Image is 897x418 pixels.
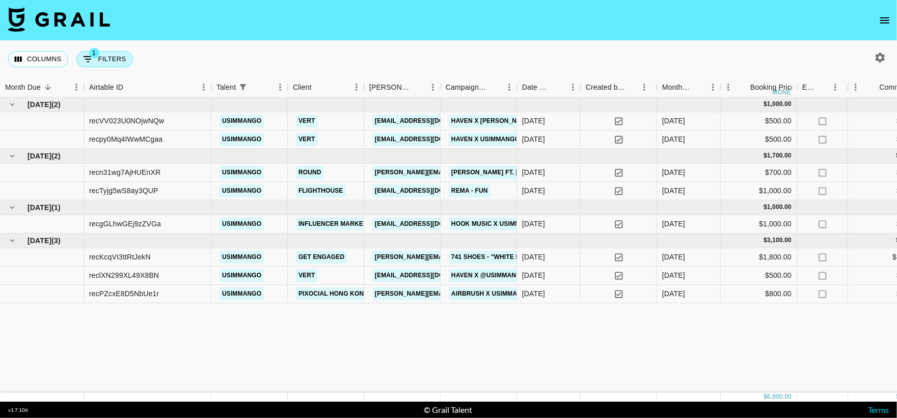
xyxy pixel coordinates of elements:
[773,89,796,95] div: money
[522,270,545,280] div: 23/7/2025
[89,77,123,97] div: Airtable ID
[372,185,486,197] a: [EMAIL_ADDRESS][DOMAIN_NAME]
[372,251,538,264] a: [PERSON_NAME][EMAIL_ADDRESS][DOMAIN_NAME]
[802,77,817,97] div: Expenses: Remove Commission?
[424,405,472,415] div: © Grail Talent
[449,115,535,127] a: Haven x [PERSON_NAME]
[28,151,51,161] span: [DATE]
[364,77,441,97] div: Booker
[662,289,685,299] div: Jul '25
[767,203,792,212] div: 1,000.00
[449,133,551,146] a: Haven x Usimmango - Term 2
[28,99,51,110] span: [DATE]
[296,269,318,282] a: Vert
[89,134,162,144] div: recpy0Mq4IWwMCgaa
[296,166,324,179] a: Round
[522,289,545,299] div: 30/7/2025
[586,77,626,97] div: Created by Grail Team
[828,80,843,95] button: Menu
[8,407,28,413] div: v 1.7.106
[372,133,486,146] a: [EMAIL_ADDRESS][DOMAIN_NAME]
[764,100,767,109] div: $
[296,218,412,230] a: Influencer Marketing Factory
[522,134,545,144] div: 12/10/2025
[5,77,41,97] div: Month Due
[41,80,55,94] button: Sort
[28,236,51,246] span: [DATE]
[767,393,792,401] div: 6,800.00
[736,80,750,94] button: Sort
[721,215,797,233] div: $1,000.00
[220,218,264,230] a: usimmango
[817,80,831,94] button: Sort
[522,116,545,126] div: 12/10/2025
[721,182,797,200] div: $1,000.00
[517,77,581,97] div: Date Created
[425,80,441,95] button: Menu
[721,164,797,182] div: $700.00
[84,77,211,97] div: Airtable ID
[449,166,694,179] a: [PERSON_NAME] ft. [PERSON_NAME] (Dancers Phase 2) - [PERSON_NAME]
[721,80,736,95] button: Menu
[565,80,581,95] button: Menu
[662,167,685,177] div: Sep '25
[662,116,685,126] div: Oct '25
[662,219,685,229] div: Aug '25
[89,289,159,299] div: recPZcxE8D5NbUe1r
[449,218,541,230] a: Hook Music x Usimmango
[662,186,685,196] div: Sep '25
[372,218,486,230] a: [EMAIL_ADDRESS][DOMAIN_NAME]
[446,77,487,97] div: Campaign (Type)
[236,80,250,94] button: Show filters
[522,77,551,97] div: Date Created
[875,10,895,31] button: open drawer
[868,405,889,414] a: Terms
[220,185,264,197] a: usimmango
[69,80,84,95] button: Menu
[522,219,545,229] div: 20/8/2025
[502,80,517,95] button: Menu
[288,77,364,97] div: Client
[220,133,264,146] a: usimmango
[28,202,51,213] span: [DATE]
[89,270,159,280] div: reclXN299XL49X8BN
[721,130,797,149] div: $500.00
[767,151,792,160] div: 1,700.00
[449,269,528,282] a: Haven x @usimmango
[76,51,133,67] button: Show filters
[220,251,264,264] a: usimmango
[487,80,502,94] button: Sort
[196,80,211,95] button: Menu
[551,80,565,94] button: Sort
[5,97,19,112] button: hide children
[372,269,486,282] a: [EMAIL_ADDRESS][DOMAIN_NAME]
[662,134,685,144] div: Oct '25
[441,77,517,97] div: Campaign (Type)
[293,77,312,97] div: Client
[522,186,545,196] div: 30/9/2025
[662,77,691,97] div: Month Due
[449,185,491,197] a: Rema - Fun
[372,288,591,300] a: [PERSON_NAME][EMAIL_ADDRESS][PERSON_NAME][DOMAIN_NAME]
[211,77,288,97] div: Talent
[721,267,797,285] div: $500.00
[581,77,657,97] div: Created by Grail Team
[767,236,792,245] div: 3,100.00
[123,80,138,94] button: Sort
[312,80,326,94] button: Sort
[721,285,797,303] div: $800.00
[449,251,541,264] a: 741 shoes - "White Noise"
[865,80,879,94] button: Sort
[5,233,19,248] button: hide children
[5,149,19,163] button: hide children
[296,133,318,146] a: Vert
[522,252,545,262] div: 1/7/2025
[764,203,767,212] div: $
[89,167,160,177] div: recn31wg7AjHUEnXR
[750,77,795,97] div: Booking Price
[51,99,61,110] span: ( 2 )
[51,202,61,213] span: ( 1 )
[767,100,792,109] div: 1,000.00
[5,200,19,215] button: hide children
[349,80,364,95] button: Menu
